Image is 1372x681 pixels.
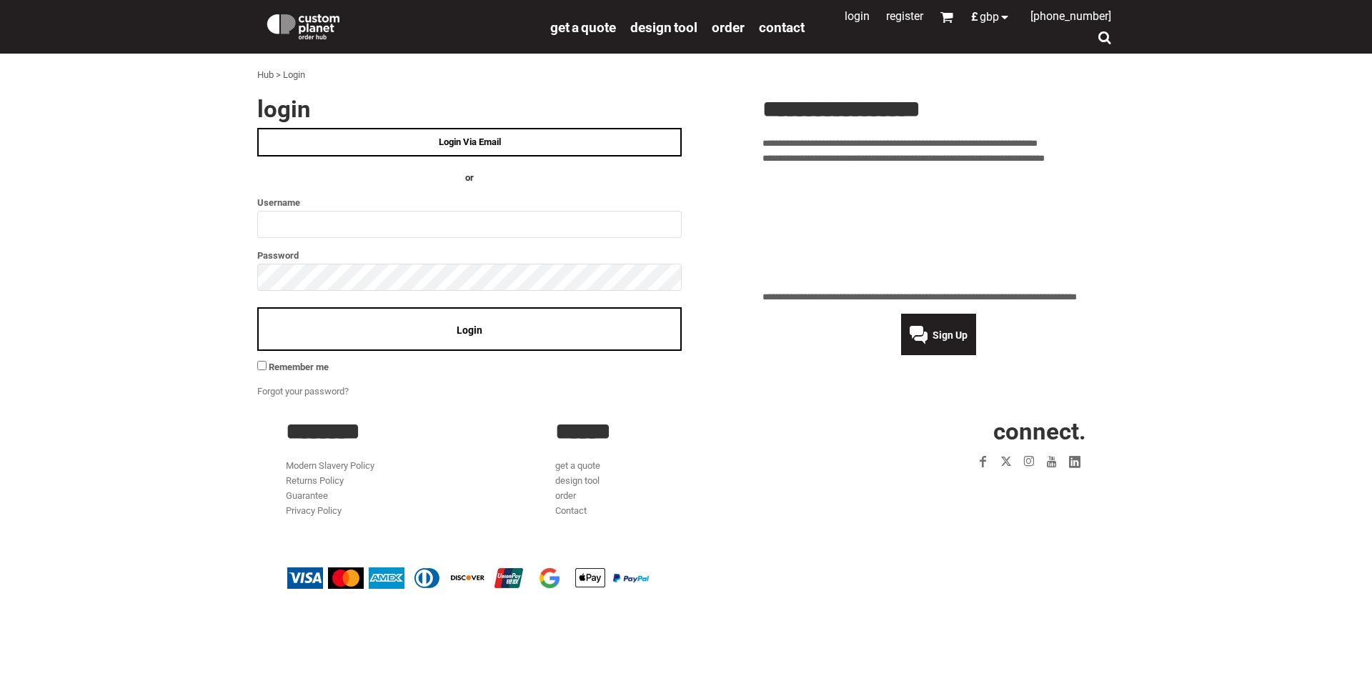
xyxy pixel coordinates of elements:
[572,567,608,589] img: Apple Pay
[550,19,616,36] span: get a quote
[328,567,364,589] img: Mastercard
[886,9,923,23] a: Register
[762,174,1115,282] iframe: Customer reviews powered by Trustpilot
[889,482,1086,499] iframe: Customer reviews powered by Trustpilot
[439,136,501,147] span: Login Via Email
[971,11,980,23] span: £
[287,567,323,589] img: Visa
[555,490,576,501] a: order
[450,567,486,589] img: Discover
[1030,9,1111,23] span: [PHONE_NUMBER]
[257,361,267,370] input: Remember me
[257,128,682,156] a: Login Via Email
[630,19,697,35] a: design tool
[550,19,616,35] a: get a quote
[257,171,682,186] h4: OR
[933,329,968,341] span: Sign Up
[283,68,305,83] div: Login
[257,386,349,397] a: Forgot your password?
[276,68,281,83] div: >
[555,505,587,516] a: Contact
[264,11,342,39] img: Custom Planet
[286,505,342,516] a: Privacy Policy
[613,574,649,582] img: PayPal
[257,4,543,46] a: Custom Planet
[257,97,682,121] h2: Login
[269,362,329,372] span: Remember me
[555,460,600,471] a: get a quote
[532,567,567,589] img: Google Pay
[759,19,805,36] span: Contact
[555,475,600,486] a: design tool
[286,460,374,471] a: Modern Slavery Policy
[712,19,745,35] a: order
[457,324,482,336] span: Login
[630,19,697,36] span: design tool
[409,567,445,589] img: Diners Club
[712,19,745,36] span: order
[491,567,527,589] img: China UnionPay
[257,69,274,80] a: Hub
[257,194,682,211] label: Username
[286,475,344,486] a: Returns Policy
[286,490,328,501] a: Guarantee
[845,9,870,23] a: Login
[980,11,999,23] span: GBP
[369,567,404,589] img: American Express
[825,419,1086,443] h2: CONNECT.
[759,19,805,35] a: Contact
[257,247,682,264] label: Password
